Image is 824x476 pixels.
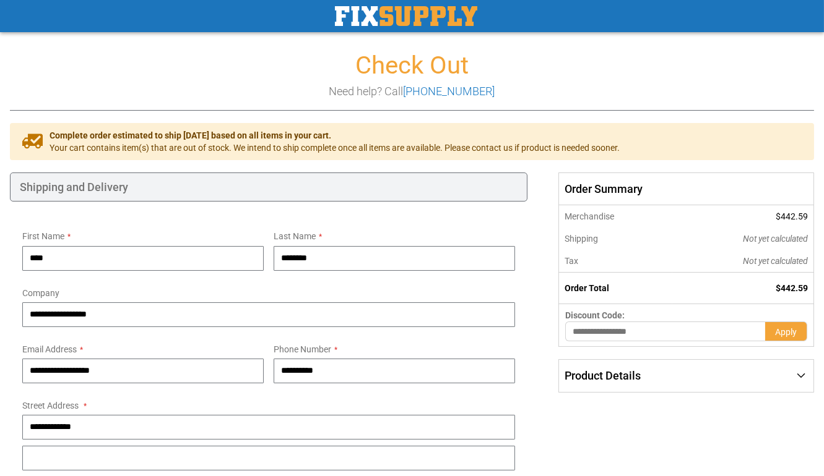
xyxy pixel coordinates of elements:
[559,250,672,273] th: Tax
[10,172,527,202] div: Shipping and Delivery
[775,327,797,337] span: Apply
[565,369,641,382] span: Product Details
[776,211,808,221] span: $442.59
[22,401,79,410] span: Street Address
[335,6,477,26] a: store logo
[50,142,620,154] span: Your cart contains item(s) that are out of stock. We intend to ship complete once all items are a...
[335,6,477,26] img: Fix Industrial Supply
[776,283,808,293] span: $442.59
[404,85,495,98] a: [PHONE_NUMBER]
[10,85,814,98] h3: Need help? Call
[274,231,316,241] span: Last Name
[22,288,59,298] span: Company
[10,52,814,79] h1: Check Out
[559,205,672,227] th: Merchandise
[765,321,807,341] button: Apply
[743,256,808,266] span: Not yet calculated
[274,344,331,354] span: Phone Number
[558,172,814,206] span: Order Summary
[22,231,64,241] span: First Name
[565,310,625,320] span: Discount Code:
[565,234,598,244] span: Shipping
[22,344,77,354] span: Email Address
[743,234,808,244] span: Not yet calculated
[50,129,620,142] span: Complete order estimated to ship [DATE] based on all items in your cart.
[565,283,609,293] strong: Order Total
